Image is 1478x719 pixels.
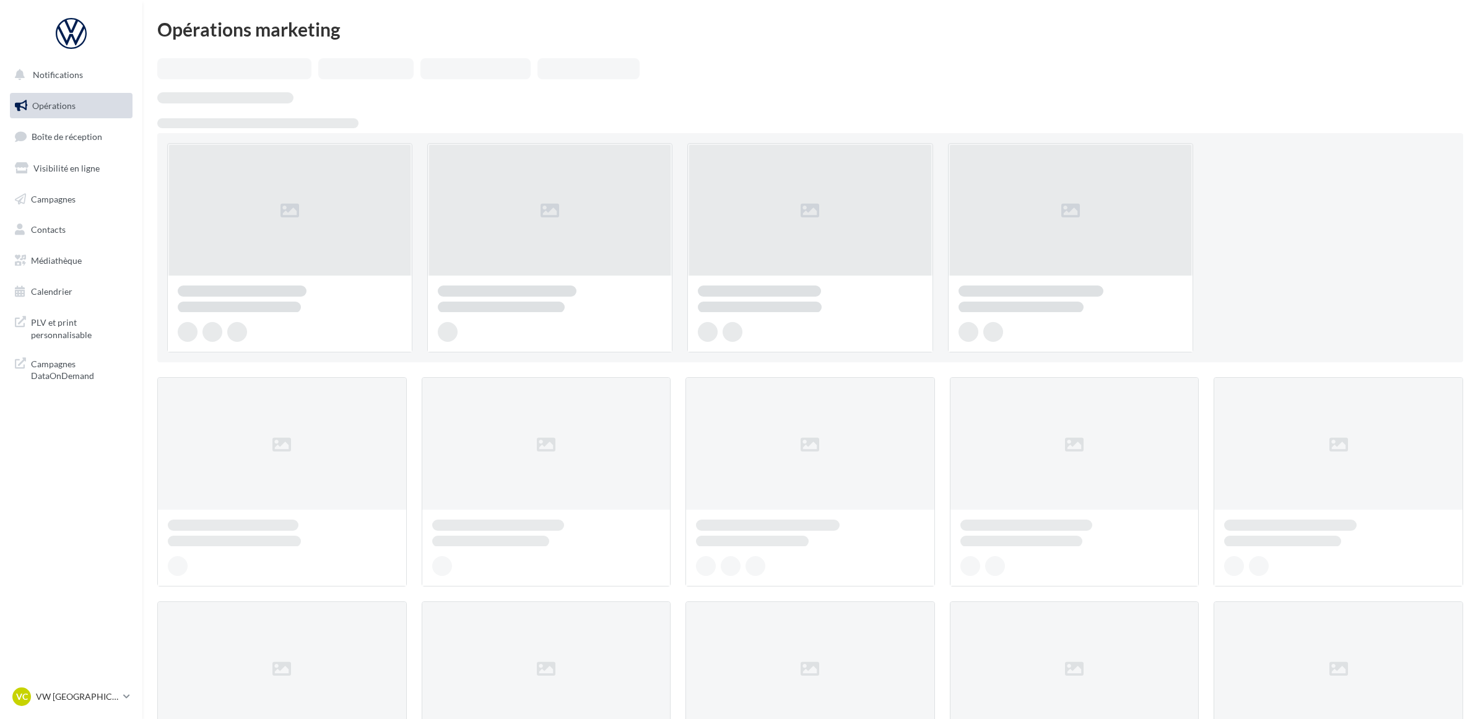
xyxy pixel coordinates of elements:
[31,286,72,297] span: Calendrier
[7,62,130,88] button: Notifications
[33,69,83,80] span: Notifications
[36,691,118,703] p: VW [GEOGRAPHIC_DATA]
[7,186,135,212] a: Campagnes
[31,355,128,382] span: Campagnes DataOnDemand
[7,351,135,387] a: Campagnes DataOnDemand
[31,193,76,204] span: Campagnes
[31,224,66,235] span: Contacts
[10,685,133,708] a: VC VW [GEOGRAPHIC_DATA]
[7,279,135,305] a: Calendrier
[157,20,1463,38] div: Opérations marketing
[31,314,128,341] span: PLV et print personnalisable
[7,93,135,119] a: Opérations
[33,163,100,173] span: Visibilité en ligne
[32,100,76,111] span: Opérations
[7,123,135,150] a: Boîte de réception
[16,691,28,703] span: VC
[7,217,135,243] a: Contacts
[32,131,102,142] span: Boîte de réception
[7,309,135,346] a: PLV et print personnalisable
[31,255,82,266] span: Médiathèque
[7,155,135,181] a: Visibilité en ligne
[7,248,135,274] a: Médiathèque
